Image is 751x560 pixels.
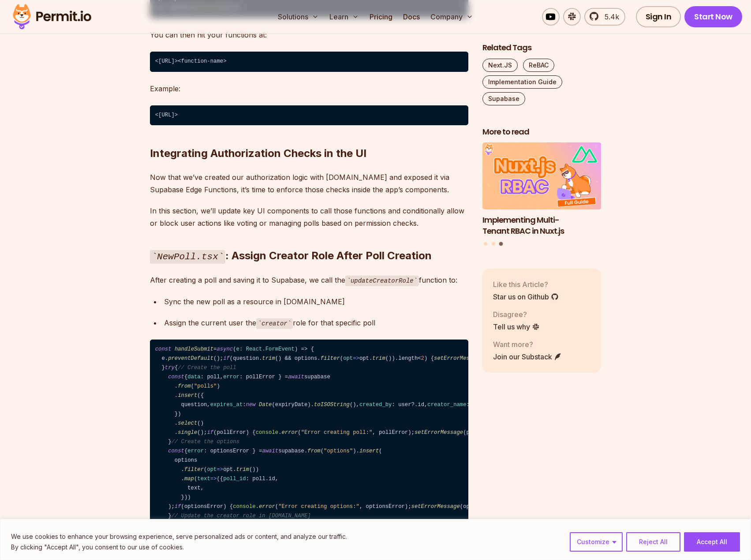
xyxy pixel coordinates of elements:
p: Like this Article? [493,279,559,290]
span: toISOString [314,402,350,408]
div: Sync the new poll as a resource in [DOMAIN_NAME] [164,295,468,308]
span: opt [343,355,353,362]
span: from [307,448,320,454]
p: After creating a poll and saving it to Supabase, we call the function to: [150,274,468,287]
a: Sign In [636,6,681,27]
span: error [259,504,275,510]
span: // Create the options [172,439,239,445]
a: Tell us why [493,321,540,332]
span: poll_id [223,476,246,482]
p: In this section, we’ll update key UI components to call those functions and conditionally allow o... [150,205,468,229]
a: Docs [400,8,423,26]
span: creator_name [427,402,466,408]
a: Supabase [482,92,525,105]
span: "Error creating options:" [278,504,359,510]
span: filter [321,355,340,362]
p: Disagree? [493,309,540,320]
span: text [197,476,210,482]
a: Next.JS [482,59,518,72]
span: length [398,355,418,362]
span: async [217,346,233,352]
button: Go to slide 1 [484,243,487,246]
code: <[URL]><function-name> [150,52,468,72]
span: filter [184,467,204,473]
button: Learn [326,8,362,26]
span: e: React.FormEvent [236,346,295,352]
span: id [269,476,275,482]
button: Solutions [274,8,322,26]
span: try [165,365,175,371]
button: Customize [570,532,623,552]
span: trim [262,355,275,362]
a: 5.4k [584,8,625,26]
span: Date [259,402,272,408]
span: id [418,402,424,408]
span: expires_at [210,402,243,408]
span: setErrorMessage [411,504,460,510]
a: Implementation Guide [482,75,562,89]
button: Reject All [626,532,680,552]
span: single [178,429,197,436]
h2: Integrating Authorization Checks in the UI [150,111,468,161]
span: if [175,504,181,510]
span: // Create the poll [178,365,236,371]
img: Implementing Multi-Tenant RBAC in Nuxt.js [482,143,602,210]
span: insert [178,392,197,399]
p: By clicking "Accept All", you consent to our use of cookies. [11,542,347,553]
div: Posts [482,143,602,247]
span: "options" [324,448,353,454]
p: Now that we’ve created our authorization logic with [DOMAIN_NAME] and exposed it via Supabase Edg... [150,171,468,196]
button: Company [427,8,477,26]
span: error [282,429,298,436]
span: "polls" [194,383,217,389]
span: await [288,374,304,380]
span: new [246,402,256,408]
span: error [187,448,204,454]
span: 5.4k [599,11,619,22]
code: creator [256,318,293,329]
span: created_by [359,402,392,408]
span: data [187,374,200,380]
span: console [233,504,255,510]
span: 2 [421,355,424,362]
span: error [223,374,239,380]
code: updateCreatorRole [345,276,419,286]
code: <[URL]> [150,105,468,126]
span: => [207,467,223,473]
span: const [168,374,184,380]
span: handleSubmit [175,346,213,352]
h2: Related Tags [482,42,602,53]
span: from [178,383,191,389]
button: Go to slide 3 [499,242,503,246]
div: Assign the current user the role for that specific poll [164,317,468,329]
a: Star us on Github [493,291,559,302]
span: preventDefault [168,355,213,362]
p: You can then hit your functions at: [150,29,468,41]
a: Pricing [366,8,396,26]
h2: More to read [482,127,602,138]
span: insert [359,448,379,454]
button: Accept All [684,532,740,552]
span: // Update the creator role in [DOMAIN_NAME] [172,513,311,519]
li: 3 of 3 [482,143,602,237]
p: We use cookies to enhance your browsing experience, serve personalized ads or content, and analyz... [11,531,347,542]
span: setErrorMessage [415,429,463,436]
h2: : Assign Creator Role After Poll Creation [150,213,468,263]
span: setErrorMessage [434,355,482,362]
span: if [207,429,213,436]
span: "Error creating poll:" [301,429,373,436]
code: NewPoll.tsx [150,250,226,264]
span: console [256,429,278,436]
span: select [178,420,197,426]
span: map [184,476,194,482]
a: Implementing Multi-Tenant RBAC in Nuxt.jsImplementing Multi-Tenant RBAC in Nuxt.js [482,143,602,237]
span: if [223,355,230,362]
span: const [168,448,184,454]
a: ReBAC [523,59,554,72]
p: Want more? [493,339,562,350]
span: trim [372,355,385,362]
button: Go to slide 2 [492,243,495,246]
span: opt [207,467,217,473]
span: const [155,346,172,352]
span: await [262,448,278,454]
